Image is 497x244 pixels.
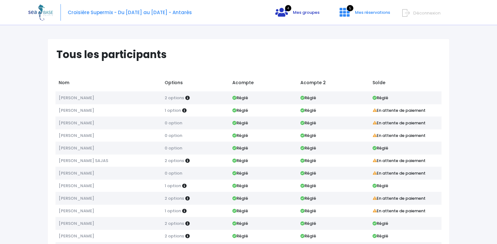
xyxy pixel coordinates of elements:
strong: Réglé [300,183,316,189]
strong: Réglé [232,208,248,214]
strong: Réglé [300,170,316,176]
span: Croisière Supermix - Du [DATE] au [DATE] - Antarès [68,9,192,16]
span: 0 option [165,170,182,176]
strong: Réglé [232,233,248,239]
strong: Réglé [232,133,248,138]
strong: Réglé [300,158,316,164]
span: 1 option [165,107,181,113]
strong: Réglé [232,195,248,201]
strong: Réglé [300,220,316,226]
span: 2 options [165,95,184,101]
strong: Réglé [300,120,316,126]
strong: Réglé [300,208,316,214]
span: [PERSON_NAME] SAJAS [59,158,108,164]
span: 0 option [165,145,182,151]
span: [PERSON_NAME] [59,170,94,176]
span: [PERSON_NAME] [59,133,94,138]
strong: Réglé [232,95,248,101]
strong: Réglé [373,95,388,101]
span: [PERSON_NAME] [59,220,94,226]
td: Options [161,76,229,91]
strong: Réglé [300,133,316,138]
strong: Réglé [373,183,388,189]
span: 4 [285,5,291,11]
td: Acompte [230,76,297,91]
td: Solde [369,76,441,91]
span: 1 option [165,208,181,214]
span: [PERSON_NAME] [59,145,94,151]
strong: Réglé [300,95,316,101]
strong: Réglé [300,195,316,201]
strong: Réglé [232,220,248,226]
span: [PERSON_NAME] [59,107,94,113]
strong: En attente de paiement [373,158,426,164]
strong: Réglé [232,107,248,113]
strong: Réglé [373,145,388,151]
span: Mes groupes [293,9,320,15]
span: 2 options [165,195,184,201]
strong: Réglé [300,107,316,113]
strong: Réglé [373,233,388,239]
a: 4 Mes groupes [270,12,325,18]
a: 5 Mes réservations [335,12,394,18]
span: [PERSON_NAME] [59,95,94,101]
strong: Réglé [232,120,248,126]
strong: En attente de paiement [373,133,426,138]
span: 2 options [165,220,184,226]
strong: En attente de paiement [373,170,426,176]
span: 0 option [165,120,182,126]
span: [PERSON_NAME] [59,195,94,201]
strong: En attente de paiement [373,195,426,201]
strong: En attente de paiement [373,107,426,113]
h1: Tous les participants [56,48,446,61]
strong: Réglé [300,145,316,151]
td: Nom [56,76,161,91]
td: Acompte 2 [297,76,369,91]
span: Mes réservations [355,9,390,15]
strong: Réglé [232,158,248,164]
span: 1 option [165,183,181,189]
strong: Réglé [300,233,316,239]
span: [PERSON_NAME] [59,208,94,214]
span: [PERSON_NAME] [59,233,94,239]
span: 2 options [165,158,184,164]
span: 5 [347,5,353,11]
span: Déconnexion [413,10,441,16]
span: [PERSON_NAME] [59,120,94,126]
strong: Réglé [232,170,248,176]
span: 2 options [165,233,184,239]
strong: Réglé [232,145,248,151]
span: [PERSON_NAME] [59,183,94,189]
strong: Réglé [232,183,248,189]
strong: En attente de paiement [373,208,426,214]
span: 0 option [165,133,182,138]
strong: En attente de paiement [373,120,426,126]
strong: Réglé [373,220,388,226]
